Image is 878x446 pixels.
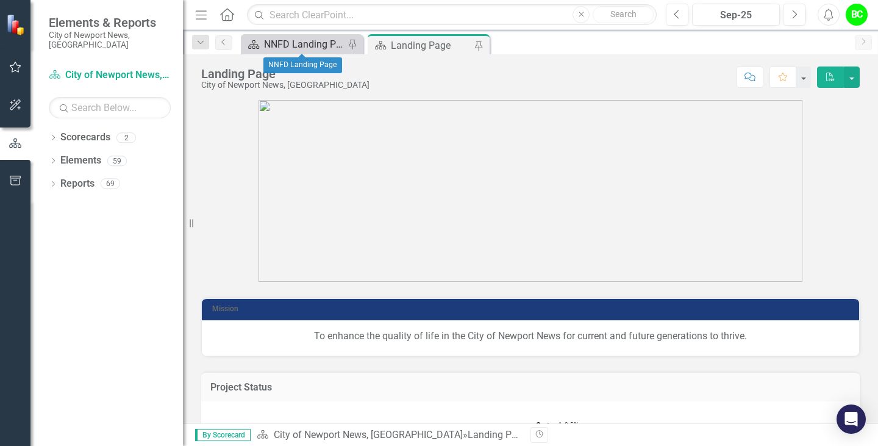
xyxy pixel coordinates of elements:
a: Reports [60,177,95,191]
span: By Scorecard [195,429,251,441]
a: City of Newport News, [GEOGRAPHIC_DATA] [274,429,463,441]
small: City of Newport News, [GEOGRAPHIC_DATA] [49,30,171,50]
div: Landing Page [468,429,527,441]
h3: Mission [212,305,853,313]
input: Search Below... [49,97,171,118]
a: Scorecards [60,131,110,145]
p: To enhance the quality of life in the City of Newport News for current and future generations to ... [214,329,847,343]
tspan: On track: [536,420,565,428]
div: NNFD Landing Page [263,57,342,73]
button: Search [593,6,654,23]
div: 69 [101,179,120,189]
div: Sep-25 [696,8,776,23]
a: NNFD Landing Page [244,37,344,52]
img: ClearPoint Strategy [6,13,27,35]
div: NNFD Landing Page [264,37,344,52]
button: BC [846,4,868,26]
div: City of Newport News, [GEOGRAPHIC_DATA] [201,81,369,90]
text: 0.5% [536,420,579,428]
div: 2 [116,132,136,143]
div: Landing Page [201,67,369,81]
span: Elements & Reports [49,15,171,30]
div: Open Intercom Messenger [837,405,866,434]
button: Sep-25 [692,4,780,26]
a: City of Newport News, [GEOGRAPHIC_DATA] [49,68,171,82]
span: Search [610,9,637,19]
div: » [257,428,521,442]
a: Elements [60,154,101,168]
div: Landing Page [391,38,471,53]
div: 59 [107,156,127,166]
h3: Project Status [210,382,851,393]
input: Search ClearPoint... [247,4,657,26]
